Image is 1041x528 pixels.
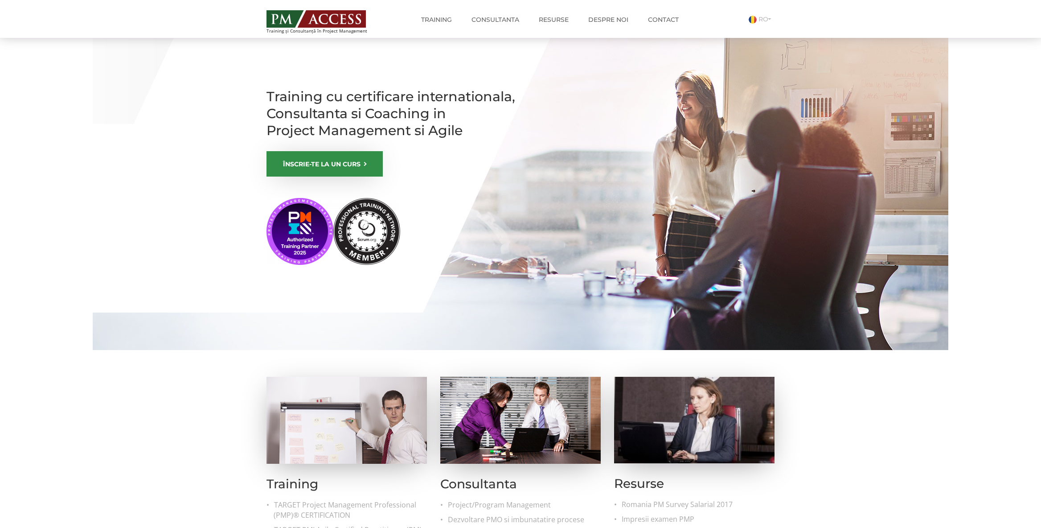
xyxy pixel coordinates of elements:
span: Training și Consultanță în Project Management [266,29,384,33]
img: PM ACCESS - Echipa traineri si consultanti certificati PMP: Narciss Popescu, Mihai Olaru, Monica ... [266,10,366,28]
h2: Resurse [614,477,775,491]
img: Romana [749,16,757,24]
a: Contact [641,11,685,29]
a: Romania PM Survey Salarial 2017 [621,499,775,510]
h2: Training [266,477,427,491]
a: Consultanta [465,11,526,29]
h1: Training cu certificare internationala, Consultanta si Coaching in Project Management si Agile [266,88,516,139]
a: RO [749,15,775,23]
a: Dezvoltare PMO si imbunatatire procese [447,515,601,525]
h2: Consultanta [440,477,601,491]
a: Impresii examen PMP [621,514,775,524]
img: Training [266,377,427,464]
a: TARGET Project Management Professional (PMP)® CERTIFICATION [274,500,427,520]
a: Training [414,11,459,29]
img: PMI [266,198,400,265]
img: Resurse [614,377,775,463]
a: ÎNSCRIE-TE LA UN CURS [266,151,383,177]
img: Consultanta [440,377,601,464]
a: Training și Consultanță în Project Management [266,8,384,33]
a: Resurse [532,11,575,29]
a: Project/Program Management [447,500,601,510]
a: Despre noi [582,11,635,29]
